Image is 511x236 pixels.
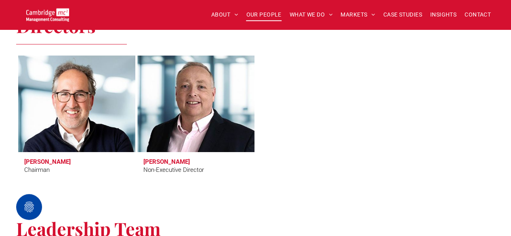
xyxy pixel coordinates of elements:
[24,158,71,165] h3: [PERSON_NAME]
[24,165,50,175] div: Chairman
[286,8,337,21] a: WHAT WE DO
[207,8,242,21] a: ABOUT
[242,8,285,21] a: OUR PEOPLE
[461,8,495,21] a: CONTACT
[336,8,379,21] a: MARKETS
[26,8,69,21] img: Go to Homepage
[15,52,139,155] a: Tim Passingham | Chairman | Cambridge Management Consulting
[143,158,190,165] h3: [PERSON_NAME]
[143,165,204,175] div: Non-Executive Director
[137,55,254,152] a: Richard Brown | Non-Executive Director | Cambridge Management Consulting
[379,8,426,21] a: CASE STUDIES
[426,8,461,21] a: INSIGHTS
[26,9,69,18] a: Your Business Transformed | Cambridge Management Consulting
